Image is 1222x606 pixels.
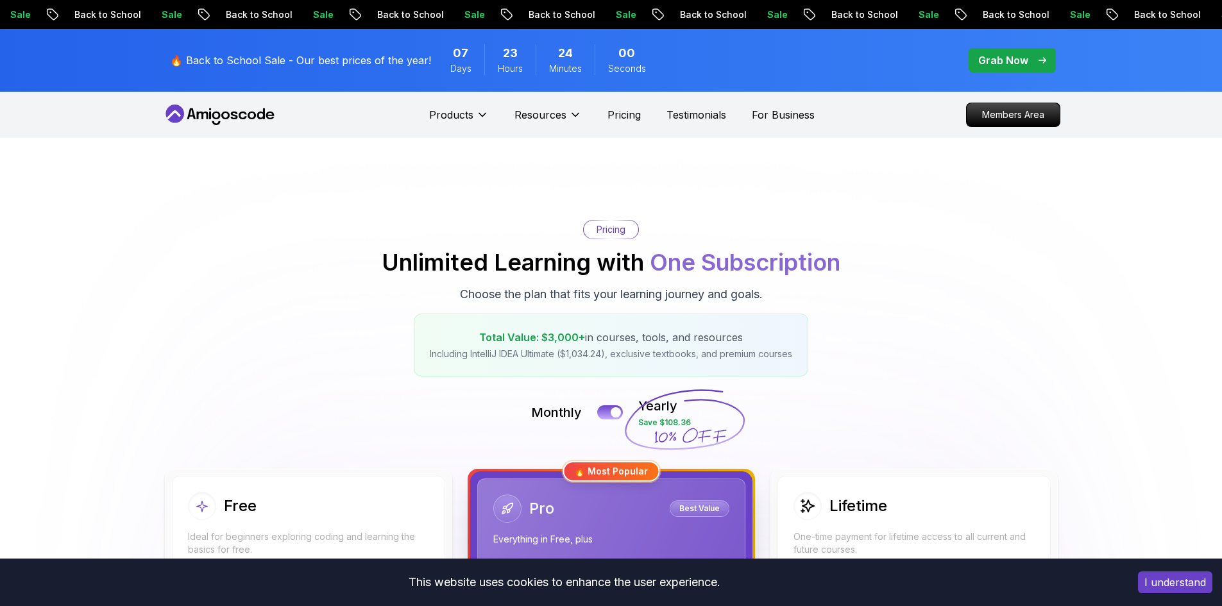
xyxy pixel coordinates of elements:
[829,496,887,516] h2: Lifetime
[170,53,431,68] p: 🔥 Back to School Sale - Our best prices of the year!
[430,330,792,345] p: in courses, tools, and resources
[382,249,840,275] h2: Unlimited Learning with
[607,107,641,122] a: Pricing
[962,8,1049,21] p: Back to School
[672,502,727,515] p: Best Value
[595,8,636,21] p: Sale
[608,62,646,75] span: Seconds
[53,8,140,21] p: Back to School
[558,44,573,62] span: 24 Minutes
[430,348,792,360] p: Including IntelliJ IDEA Ultimate ($1,034.24), exclusive textbooks, and premium courses
[453,44,468,62] span: 7 Days
[1049,8,1090,21] p: Sale
[205,8,292,21] p: Back to School
[479,331,585,344] span: Total Value: $3,000+
[503,44,518,62] span: 23 Hours
[188,530,429,556] p: Ideal for beginners exploring coding and learning the basics for free.
[493,533,729,546] p: Everything in Free, plus
[292,8,333,21] p: Sale
[531,403,582,421] p: Monthly
[514,107,582,133] button: Resources
[597,223,625,236] p: Pricing
[429,107,473,122] p: Products
[752,107,815,122] a: For Business
[549,62,582,75] span: Minutes
[618,44,635,62] span: 0 Seconds
[140,8,182,21] p: Sale
[659,8,746,21] p: Back to School
[529,498,554,519] h2: Pro
[10,568,1119,596] div: This website uses cookies to enhance the user experience.
[966,103,1060,127] a: Members Area
[224,496,257,516] h2: Free
[1138,571,1212,593] button: Accept cookies
[666,107,726,122] a: Testimonials
[793,530,1035,556] p: One-time payment for lifetime access to all current and future courses.
[514,107,566,122] p: Resources
[443,8,484,21] p: Sale
[810,8,897,21] p: Back to School
[746,8,787,21] p: Sale
[429,107,489,133] button: Products
[498,62,523,75] span: Hours
[356,8,443,21] p: Back to School
[967,103,1060,126] p: Members Area
[650,248,840,276] span: One Subscription
[450,62,471,75] span: Days
[507,8,595,21] p: Back to School
[897,8,938,21] p: Sale
[978,53,1028,68] p: Grab Now
[1113,8,1200,21] p: Back to School
[460,285,763,303] p: Choose the plan that fits your learning journey and goals.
